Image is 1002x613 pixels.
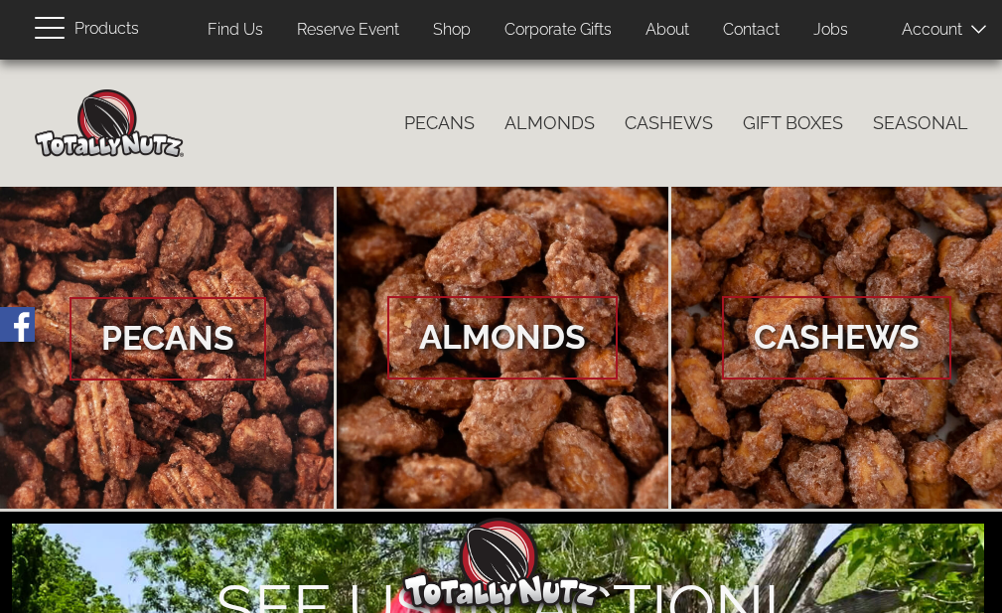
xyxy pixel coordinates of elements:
span: Pecans [70,297,266,381]
a: Cashews [610,102,728,144]
a: Find Us [193,11,278,50]
a: Shop [418,11,486,50]
a: About [631,11,704,50]
a: Corporate Gifts [490,11,627,50]
span: Almonds [387,296,618,380]
img: Totally Nutz Logo [402,518,601,608]
a: Pecans [389,102,490,144]
a: Almonds [490,102,610,144]
span: Products [74,15,139,44]
a: Almonds [337,187,668,509]
span: Cashews [722,296,951,380]
a: Jobs [798,11,863,50]
a: Reserve Event [282,11,414,50]
a: Contact [708,11,794,50]
img: Home [35,89,184,157]
a: Seasonal [858,102,983,144]
a: Gift Boxes [728,102,858,144]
